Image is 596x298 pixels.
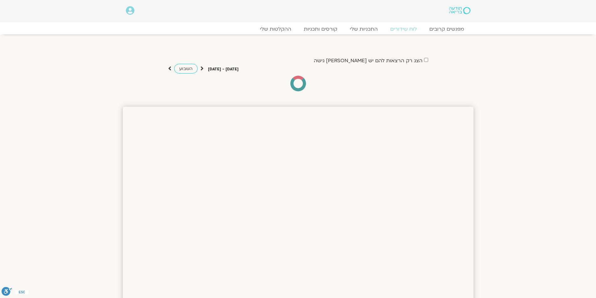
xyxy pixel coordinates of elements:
[208,66,239,73] p: [DATE] - [DATE]
[298,26,344,32] a: קורסים ותכניות
[344,26,384,32] a: התכניות שלי
[254,26,298,32] a: ההקלטות שלי
[423,26,470,32] a: מפגשים קרובים
[174,64,198,73] a: השבוע
[384,26,423,32] a: לוח שידורים
[314,58,422,63] label: הצג רק הרצאות להם יש [PERSON_NAME] גישה
[179,66,193,72] span: השבוע
[126,26,470,32] nav: Menu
